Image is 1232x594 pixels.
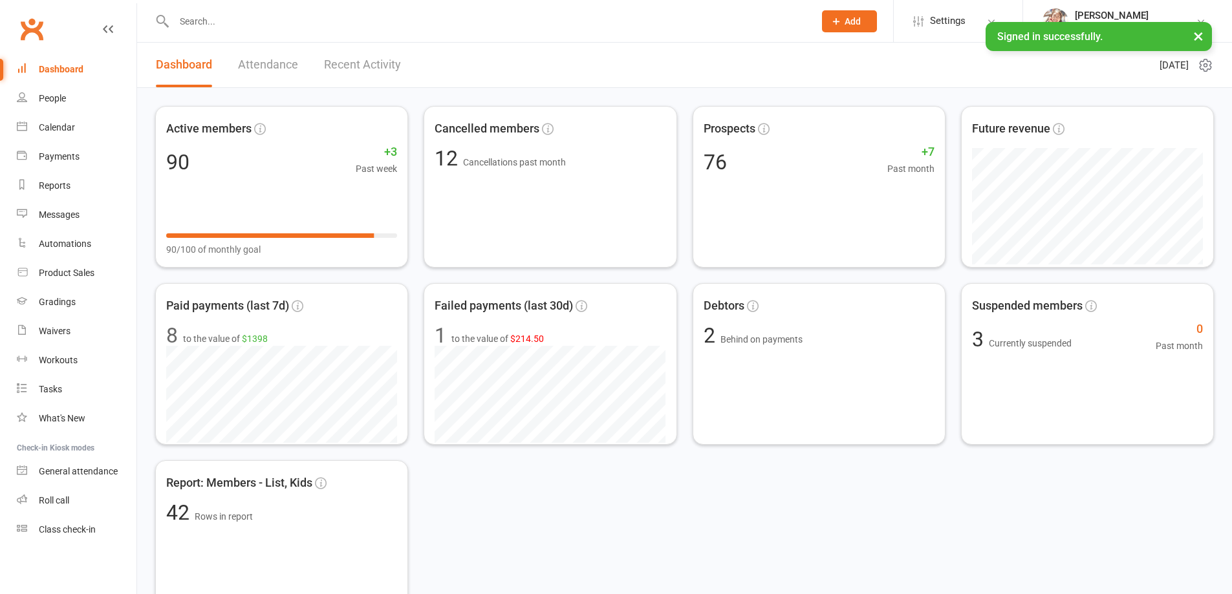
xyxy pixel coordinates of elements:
span: Rows in report [195,511,253,522]
a: Recent Activity [324,43,401,87]
a: General attendance kiosk mode [17,457,136,486]
a: Dashboard [156,43,212,87]
span: 42 [166,500,195,525]
div: Reports [39,180,70,191]
span: Currently suspended [989,338,1072,348]
span: Past week [356,162,397,176]
a: Attendance [238,43,298,87]
a: Calendar [17,113,136,142]
span: Add [845,16,861,27]
div: What's New [39,413,85,423]
span: 2 [704,323,720,348]
div: Payments [39,151,80,162]
span: Paid payments (last 7d) [166,297,289,315]
span: Suspended members [972,297,1083,315]
a: Product Sales [17,259,136,288]
div: Point of [GEOGRAPHIC_DATA] [1075,21,1196,33]
a: Gradings [17,288,136,317]
a: Class kiosk mode [17,515,136,544]
span: 12 [435,146,463,171]
div: Dashboard [39,64,83,74]
span: [DATE] [1160,58,1189,73]
span: Report: Members - List, Kids [166,474,312,493]
span: Cancellations past month [463,157,566,167]
span: to the value of [183,332,268,346]
span: Prospects [704,120,755,138]
img: thumb_image1684198901.png [1043,8,1068,34]
div: Calendar [39,122,75,133]
a: Payments [17,142,136,171]
a: What's New [17,404,136,433]
a: Roll call [17,486,136,515]
input: Search... [170,12,805,30]
div: Workouts [39,355,78,365]
div: 8 [166,325,178,346]
span: to the value of [451,332,544,346]
span: 90/100 of monthly goal [166,242,261,257]
div: Product Sales [39,268,94,278]
span: Behind on payments [720,334,803,345]
div: Class check-in [39,524,96,535]
span: +7 [887,143,935,162]
a: Waivers [17,317,136,346]
span: Debtors [704,297,744,315]
div: [PERSON_NAME] [1075,10,1196,21]
span: 0 [1156,320,1203,339]
a: People [17,84,136,113]
span: Future revenue [972,120,1050,138]
a: Messages [17,200,136,229]
a: Clubworx [16,13,48,45]
a: Dashboard [17,55,136,84]
a: Automations [17,229,136,259]
div: 76 [704,152,727,173]
div: 3 [972,329,1072,350]
button: Add [822,10,877,32]
div: 90 [166,152,189,173]
span: $1398 [242,334,268,344]
span: Cancelled members [435,120,539,138]
span: Past month [887,162,935,176]
div: Waivers [39,326,70,336]
div: General attendance [39,466,118,476]
span: Signed in successfully. [997,30,1103,43]
div: Gradings [39,297,76,307]
a: Tasks [17,375,136,404]
a: Workouts [17,346,136,375]
a: Reports [17,171,136,200]
span: Settings [930,6,966,36]
div: Automations [39,239,91,249]
div: Messages [39,209,80,220]
span: Past month [1156,339,1203,353]
button: × [1187,22,1210,50]
div: 1 [435,325,446,346]
div: Tasks [39,384,62,394]
span: $214.50 [510,334,544,344]
span: Failed payments (last 30d) [435,297,573,315]
span: Active members [166,120,252,138]
span: +3 [356,143,397,162]
div: Roll call [39,495,69,505]
div: People [39,93,66,103]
